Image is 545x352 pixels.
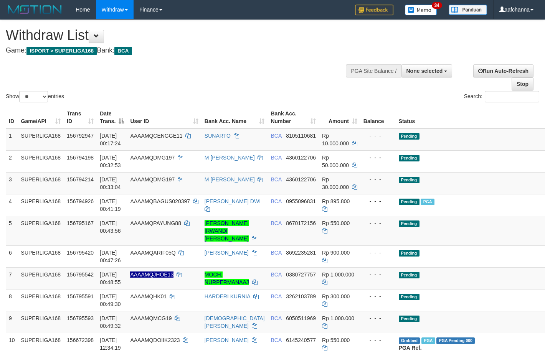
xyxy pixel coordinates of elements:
th: Balance [360,107,396,128]
span: 156794214 [67,176,94,183]
span: Rp 550.000 [322,220,350,226]
a: [DEMOGRAPHIC_DATA][PERSON_NAME] [205,315,265,329]
th: Bank Acc. Number: activate to sort column ascending [268,107,319,128]
span: None selected [406,68,443,74]
td: 3 [6,172,18,194]
span: Pending [399,220,419,227]
th: Trans ID: activate to sort column ascending [64,107,97,128]
span: Rp 1.000.000 [322,271,354,278]
div: - - - [363,271,393,278]
span: Copy 0380727757 to clipboard [286,271,316,278]
td: 6 [6,245,18,267]
span: AAAAMQDOIIK2323 [130,337,180,343]
span: Rp 10.000.000 [322,133,349,146]
span: Grabbed [399,337,420,344]
th: User ID: activate to sort column ascending [127,107,201,128]
span: BCA [271,271,281,278]
td: SUPERLIGA168 [18,245,64,267]
span: [DATE] 00:49:30 [100,293,121,307]
td: 5 [6,216,18,245]
span: [DATE] 00:48:55 [100,271,121,285]
span: [DATE] 00:41:19 [100,198,121,212]
a: Stop [512,77,533,90]
span: 156795167 [67,220,94,226]
td: SUPERLIGA168 [18,128,64,151]
a: M [PERSON_NAME] [205,176,255,183]
span: Nama rekening ada tanda titik/strip, harap diedit [130,271,173,278]
span: [DATE] 00:32:53 [100,155,121,168]
a: Run Auto-Refresh [473,64,533,77]
span: BCA [271,250,281,256]
span: BCA [271,293,281,299]
span: Pending [399,155,419,161]
span: Copy 8692235281 to clipboard [286,250,316,256]
span: [DATE] 00:49:32 [100,315,121,329]
img: panduan.png [449,5,487,15]
th: ID [6,107,18,128]
span: BCA [271,176,281,183]
span: [DATE] 00:33:04 [100,176,121,190]
span: Pending [399,177,419,183]
h1: Withdraw List [6,28,356,43]
th: Bank Acc. Name: activate to sort column ascending [201,107,268,128]
img: Feedback.jpg [355,5,393,15]
span: 156795591 [67,293,94,299]
span: Copy 8105110681 to clipboard [286,133,316,139]
a: [PERSON_NAME] DWI [205,198,261,204]
span: BCA [271,198,281,204]
div: - - - [363,132,393,140]
span: AAAAMQDMG197 [130,155,175,161]
span: BCA [271,315,281,321]
span: ISPORT > SUPERLIGA168 [26,47,97,55]
span: 156794926 [67,198,94,204]
span: BCA [271,337,281,343]
a: M [PERSON_NAME] [205,155,255,161]
td: SUPERLIGA168 [18,172,64,194]
div: - - - [363,219,393,227]
span: AAAAMQDMG197 [130,176,175,183]
a: HARDERI KURNIA [205,293,250,299]
span: BCA [271,133,281,139]
select: Showentries [19,91,48,102]
th: Game/API: activate to sort column ascending [18,107,64,128]
span: Marked by aafchoeunmanni [421,199,434,205]
span: Rp 300.000 [322,293,350,299]
span: Copy 4360122706 to clipboard [286,176,316,183]
span: Copy 6050511969 to clipboard [286,315,316,321]
h4: Game: Bank: [6,47,356,54]
span: Copy 8670172156 to clipboard [286,220,316,226]
input: Search: [485,91,539,102]
span: Pending [399,133,419,140]
span: Rp 900.000 [322,250,350,256]
td: 7 [6,267,18,289]
label: Search: [464,91,539,102]
span: 156672398 [67,337,94,343]
a: [PERSON_NAME] [205,250,249,256]
div: - - - [363,176,393,183]
span: 156795593 [67,315,94,321]
img: Button%20Memo.svg [405,5,437,15]
span: AAAAMQMCG19 [130,315,172,321]
span: [DATE] 00:43:56 [100,220,121,234]
a: [PERSON_NAME] IRWANDI [PERSON_NAME] [205,220,249,242]
td: 1 [6,128,18,151]
td: 2 [6,150,18,172]
span: AAAAMQPAYUNG88 [130,220,181,226]
div: PGA Site Balance / [346,64,401,77]
span: 156794198 [67,155,94,161]
span: 34 [432,2,442,9]
img: MOTION_logo.png [6,4,64,15]
td: SUPERLIGA168 [18,216,64,245]
span: Pending [399,199,419,205]
div: - - - [363,197,393,205]
td: SUPERLIGA168 [18,289,64,311]
span: BCA [114,47,132,55]
span: Marked by aafsoycanthlai [421,337,435,344]
span: AAAAMQARIF05Q [130,250,175,256]
span: Rp 30.000.000 [322,176,349,190]
th: Date Trans.: activate to sort column descending [97,107,127,128]
div: - - - [363,154,393,161]
span: AAAAMQHK01 [130,293,167,299]
span: PGA Pending [436,337,475,344]
div: - - - [363,336,393,344]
